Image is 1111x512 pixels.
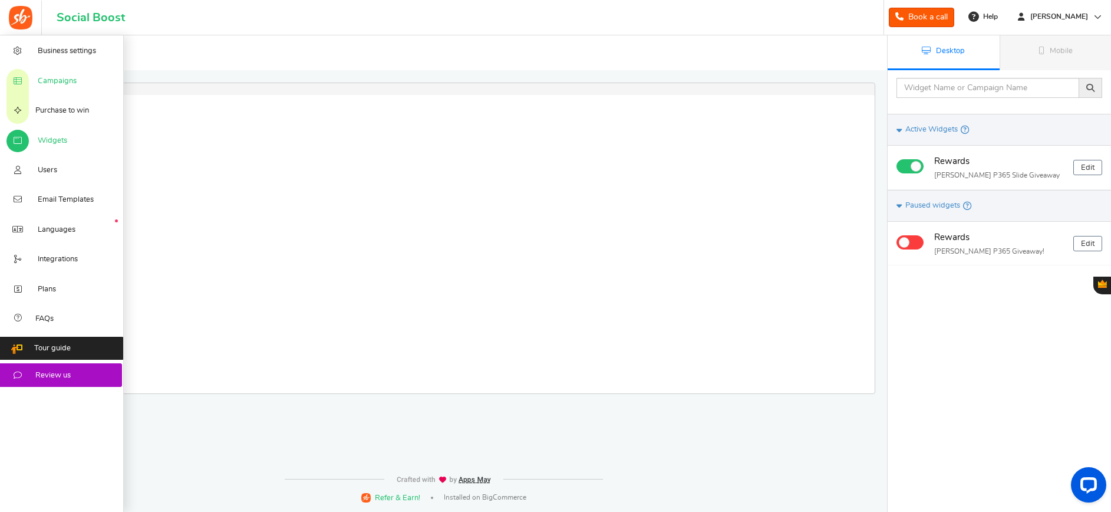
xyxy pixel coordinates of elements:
a: Desktop [888,35,1000,70]
span: Campaign's widget is showing on your website [961,123,969,136]
span: Users [38,165,57,176]
a: Refer & Earn! [361,492,420,503]
p: [PERSON_NAME] P365 Slide Giveaway [934,170,1064,180]
span: Languages [38,225,75,235]
div: Widget activated [896,235,925,252]
a: Edit [1073,160,1102,175]
h4: Rewards [934,155,1064,169]
span: Widget is not showing on your website. NOTE: Campaign may be active [963,199,971,212]
a: Edit [1073,236,1102,251]
span: | [431,497,433,499]
em: New [115,219,118,222]
a: Active Widgets [888,114,1111,146]
div: Widget activated [896,159,925,176]
span: Desktop [936,47,965,55]
input: Widget Name or Campaign Name [896,78,1079,98]
span: Email Templates [38,195,94,205]
img: Social Boost [9,6,32,29]
span: [PERSON_NAME] [1026,12,1093,22]
span: Review us [35,370,71,381]
span: Plans [38,284,56,295]
h1: Widgets [42,41,887,61]
span: Campaigns [38,76,77,87]
span: Mobile [1050,47,1073,55]
span: Integrations [38,254,78,265]
h1: Social Boost [57,11,125,24]
h4: Rewards [934,231,1064,245]
span: Active Widgets [905,124,958,135]
a: Help [964,7,1004,26]
span: Widgets [38,136,67,146]
a: Book a call [889,8,954,27]
iframe: LiveChat chat widget [1061,462,1111,512]
span: Installed on BigCommerce [444,493,526,503]
button: Gratisfaction [1093,277,1111,294]
a: Paused widgets [888,190,1111,222]
span: FAQs [35,314,54,324]
span: Business settings [38,46,96,57]
span: Purchase to win [35,106,89,116]
span: Gratisfaction [1098,280,1107,288]
img: img-footer.webp [396,476,492,484]
p: [PERSON_NAME] P365 Giveaway! [934,247,1064,257]
span: Help [980,12,998,22]
span: Paused widgets [905,201,960,211]
span: Tour guide [34,343,71,354]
